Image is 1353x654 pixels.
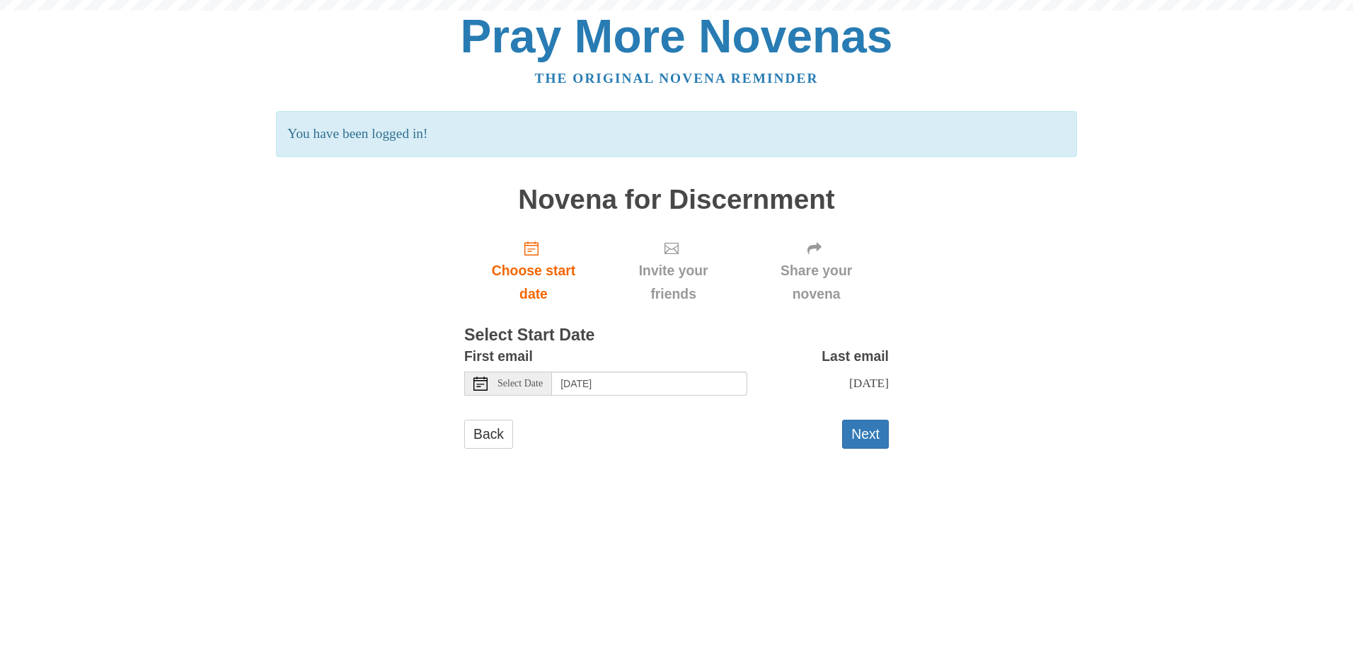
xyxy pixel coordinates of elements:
div: Click "Next" to confirm your start date first. [603,229,744,313]
a: Pray More Novenas [461,10,893,62]
span: Choose start date [478,259,589,306]
span: [DATE] [849,376,889,390]
label: First email [464,345,533,368]
a: The original novena reminder [535,71,819,86]
a: Back [464,420,513,449]
h3: Select Start Date [464,326,889,345]
a: Choose start date [464,229,603,313]
span: Select Date [497,379,543,389]
button: Next [842,420,889,449]
div: Click "Next" to confirm your start date first. [744,229,889,313]
h1: Novena for Discernment [464,185,889,215]
span: Share your novena [758,259,875,306]
span: Invite your friends [617,259,730,306]
label: Last email [822,345,889,368]
p: You have been logged in! [276,111,1076,157]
